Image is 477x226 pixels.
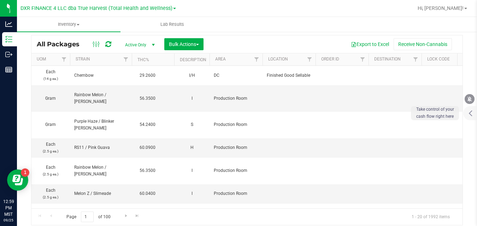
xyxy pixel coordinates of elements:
[35,121,66,128] span: Gram
[136,166,159,176] span: 56.3500
[178,190,205,198] div: I
[35,95,66,102] span: Gram
[3,218,14,223] p: 09/25
[151,21,194,28] span: Lab Results
[180,57,206,62] a: Description
[321,57,339,62] a: Order ID
[5,51,12,58] inline-svg: Outbound
[214,190,258,197] span: Production Room
[268,57,288,62] a: Location
[136,120,159,130] span: 54.2400
[74,144,128,151] span: RS11 / Pink Guava
[178,167,205,175] div: I
[121,211,131,221] a: Go to the next page
[214,72,258,79] span: DC
[214,95,258,102] span: Production Room
[35,187,66,201] span: Each
[20,5,172,11] span: DXR FINANCE 4 LLC dba True Harvest (Total Health and Wellness)
[76,57,90,62] a: Strain
[136,143,159,153] span: 60.0900
[58,53,70,65] a: Filter
[136,70,159,81] span: 29.2600
[120,17,224,32] a: Lab Results
[74,190,128,197] span: Melon Z / Slimeade
[137,57,149,62] a: THC%
[136,93,159,104] span: 56.3500
[37,57,46,62] a: UOM
[214,121,258,128] span: Production Room
[5,36,12,43] inline-svg: Inventory
[346,38,394,50] button: Export to Excel
[374,57,401,62] a: Destination
[17,17,120,32] a: Inventory
[178,144,205,152] div: H
[74,72,128,79] span: Chembow
[81,211,94,222] input: 1
[169,41,199,47] span: Bulk Actions
[17,21,120,28] span: Inventory
[21,168,29,177] iframe: Resource center unread badge
[394,38,452,50] button: Receive Non-Cannabis
[60,211,116,222] span: Page of 100
[5,21,12,28] inline-svg: Analytics
[35,141,66,155] span: Each
[5,66,12,73] inline-svg: Reports
[251,53,263,65] a: Filter
[74,118,128,132] span: Purple Haze / Blinker [PERSON_NAME]
[215,57,226,62] a: Area
[406,211,455,222] span: 1 - 20 of 1992 items
[35,69,66,82] span: Each
[410,53,422,65] a: Filter
[35,148,66,155] p: (2.5 g ea.)
[164,38,204,50] button: Bulk Actions
[132,211,142,221] a: Go to the last page
[35,164,66,178] span: Each
[74,164,128,178] span: Rainbow Melon / [PERSON_NAME]
[178,121,205,129] div: S
[178,71,205,80] div: I/H
[37,40,87,48] span: All Packages
[427,57,450,62] a: Lock Code
[3,198,14,218] p: 12:59 PM MST
[304,53,316,65] a: Filter
[418,5,464,11] span: Hi, [PERSON_NAME]!
[178,94,205,103] div: I
[7,169,28,191] iframe: Resource center
[120,53,132,65] a: Filter
[214,144,258,151] span: Production Room
[35,75,66,82] p: (14 g ea.)
[267,72,311,79] span: Finished Good Sellable
[35,171,66,178] p: (2.5 g ea.)
[214,167,258,174] span: Production Room
[74,92,128,105] span: Rainbow Melon / [PERSON_NAME]
[136,189,159,199] span: 60.0400
[357,53,369,65] a: Filter
[35,194,66,201] p: (2.5 g ea.)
